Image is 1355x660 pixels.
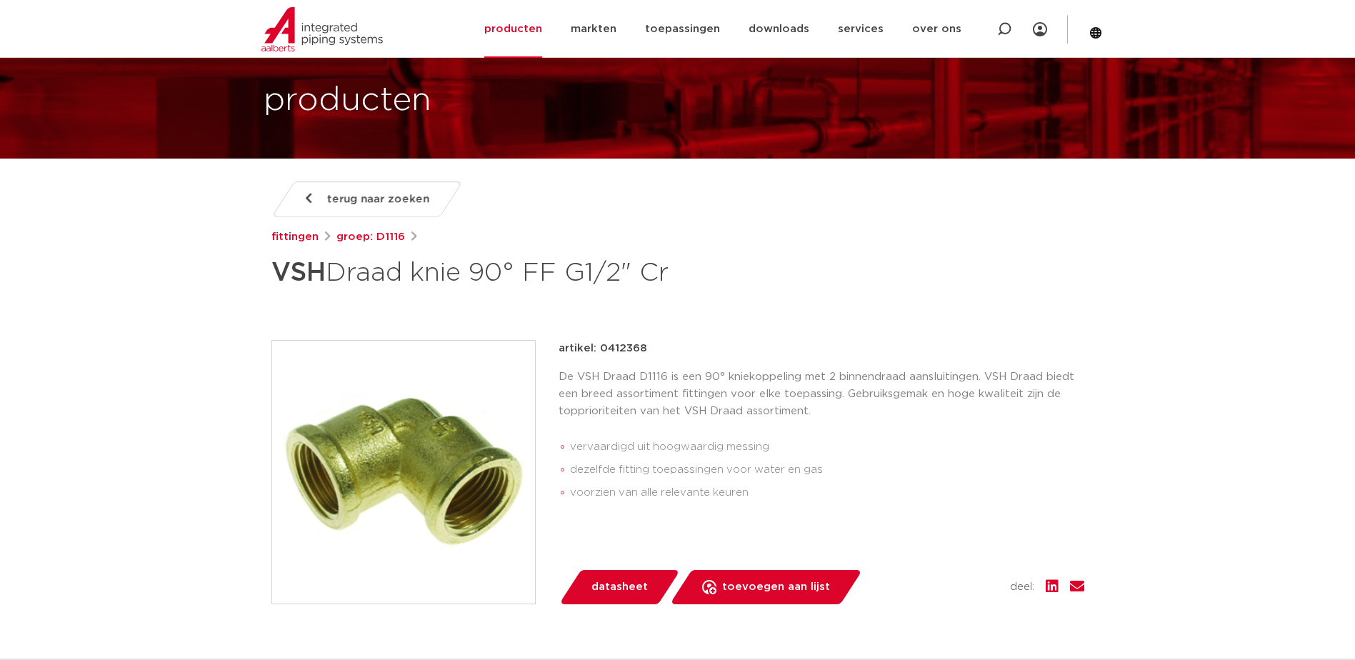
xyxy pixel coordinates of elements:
a: datasheet [559,570,680,604]
a: groep: D1116 [336,229,405,246]
span: datasheet [591,576,648,599]
span: toevoegen aan lijst [722,576,830,599]
p: De VSH Draad D1116 is een 90° kniekoppeling met 2 binnendraad aansluitingen. VSH Draad biedt een ... [559,369,1084,420]
li: dezelfde fitting toepassingen voor water en gas [570,459,1084,481]
a: fittingen [271,229,319,246]
p: artikel: 0412368 [559,340,647,357]
h1: producten [264,78,431,124]
span: deel: [1010,579,1034,596]
li: voorzien van alle relevante keuren [570,481,1084,504]
li: vervaardigd uit hoogwaardig messing [570,436,1084,459]
span: terug naar zoeken [327,188,429,211]
img: Product Image for VSH Draad knie 90° FF G1/2" Cr [272,341,535,604]
a: terug naar zoeken [271,181,462,217]
h1: Draad knie 90° FF G1/2" Cr [271,251,808,294]
strong: VSH [271,260,326,286]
